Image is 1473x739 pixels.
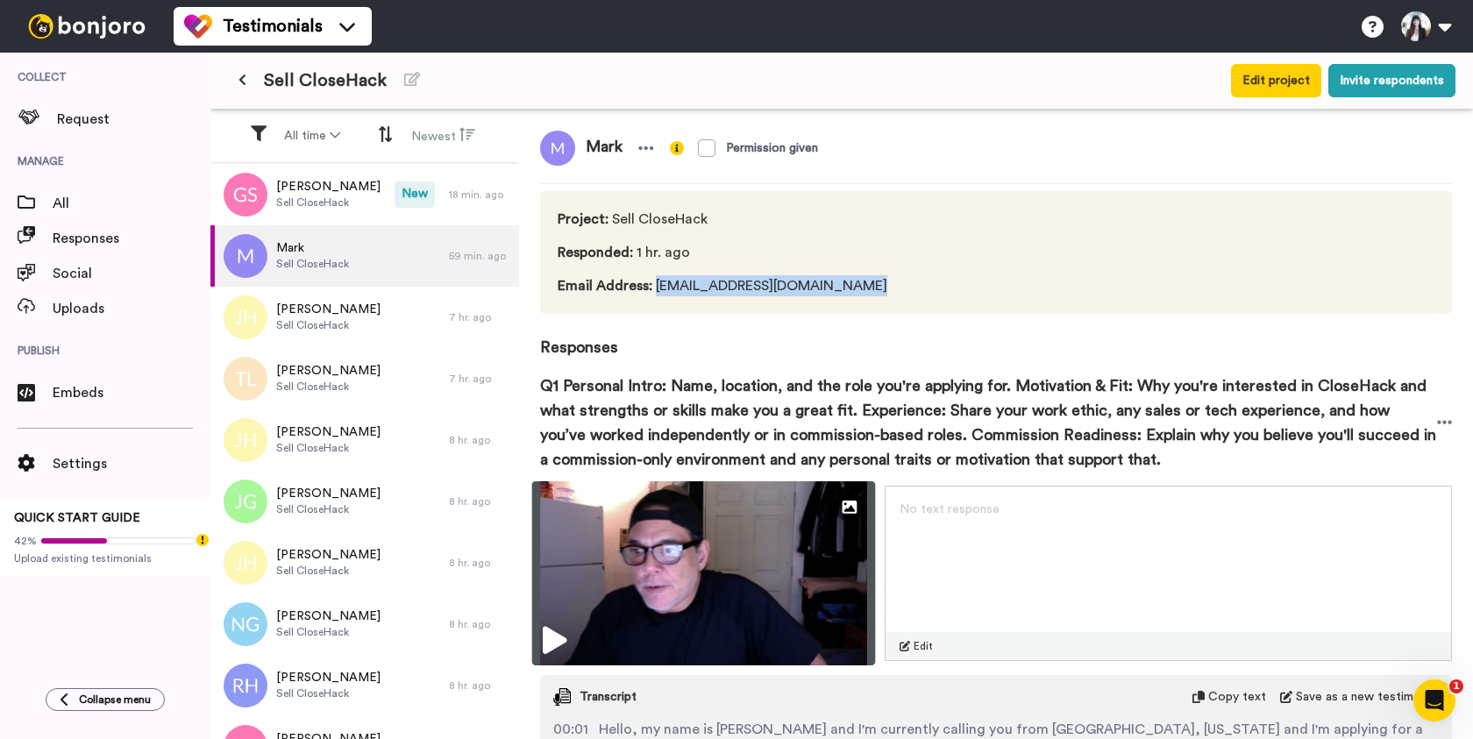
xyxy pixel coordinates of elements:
a: [PERSON_NAME]Sell CloseHackNew18 min. ago [210,164,519,225]
span: [PERSON_NAME] [276,546,381,564]
span: [EMAIL_ADDRESS][DOMAIN_NAME] [558,275,887,296]
span: [PERSON_NAME] [276,362,381,380]
span: Embeds [53,382,210,403]
span: Sell CloseHack [276,318,381,332]
span: Sell CloseHack [276,257,349,271]
img: jg.png [224,480,267,523]
span: [PERSON_NAME] [276,669,381,686]
span: Sell CloseHack [276,686,381,700]
button: Newest [401,119,486,153]
span: Sell CloseHack [558,209,887,230]
img: ce2b4e8a-fad5-4db6-af1c-8ec3b6f5d5b9-thumbnail_full-1757456121.jpg [532,481,876,665]
img: jh.png [224,541,267,585]
button: All time [274,120,351,152]
span: 1 [1449,679,1463,693]
div: 7 hr. ago [449,372,510,386]
span: Mark [575,131,633,166]
div: 18 min. ago [449,188,510,202]
div: 8 hr. ago [449,556,510,570]
span: Mark [276,239,349,257]
div: Permission given [726,139,818,157]
img: m.png [540,131,575,166]
span: Copy text [1208,688,1266,706]
span: All [53,193,210,214]
div: Tooltip anchor [195,532,210,548]
a: [PERSON_NAME]Sell CloseHack8 hr. ago [210,532,519,593]
span: Sell CloseHack [276,441,381,455]
a: [PERSON_NAME]Sell CloseHack7 hr. ago [210,348,519,409]
a: [PERSON_NAME]Sell CloseHack7 hr. ago [210,287,519,348]
span: Testimonials [223,14,323,39]
span: [PERSON_NAME] [276,301,381,318]
span: Save as a new testimonial [1296,688,1439,706]
img: tm-color.svg [184,12,212,40]
img: ng.png [224,602,267,646]
img: jh.png [224,295,267,339]
span: [PERSON_NAME] [276,608,381,625]
img: m.png [224,234,267,278]
span: Upload existing testimonials [14,551,196,565]
span: Sell CloseHack [276,564,381,578]
button: Invite respondents [1328,64,1455,97]
span: Collapse menu [79,693,151,707]
a: [PERSON_NAME]Sell CloseHack8 hr. ago [210,471,519,532]
div: 8 hr. ago [449,433,510,447]
img: rh.png [224,664,267,707]
iframe: Intercom live chat [1413,679,1455,721]
img: transcript.svg [553,688,571,706]
span: Social [53,263,210,284]
span: Sell CloseHack [276,380,381,394]
span: 42% [14,534,37,548]
span: QUICK START GUIDE [14,512,140,524]
span: Q1 Personal Intro: Name, location, and the role you're applying for. Motivation & Fit: Why you're... [540,373,1437,472]
button: Edit project [1231,64,1321,97]
span: Sell CloseHack [276,195,381,210]
button: Collapse menu [46,688,165,711]
span: Responses [53,228,210,249]
span: Email Address : [558,279,652,293]
img: tl.png [224,357,267,401]
span: [PERSON_NAME] [276,178,381,195]
span: Project : [558,212,608,226]
span: Sell CloseHack [276,502,381,516]
a: MarkSell CloseHack59 min. ago [210,225,519,287]
a: [PERSON_NAME]Sell CloseHack8 hr. ago [210,409,519,471]
span: Settings [53,453,210,474]
span: Sell CloseHack [276,625,381,639]
span: [PERSON_NAME] [276,485,381,502]
span: Responded : [558,245,633,259]
span: No text response [900,503,1000,515]
div: 59 min. ago [449,249,510,263]
img: jh.png [224,418,267,462]
a: [PERSON_NAME]Sell CloseHack8 hr. ago [210,655,519,716]
span: Request [57,109,210,130]
a: [PERSON_NAME]Sell CloseHack8 hr. ago [210,593,519,655]
span: Edit [914,639,933,653]
img: gs.png [224,173,267,217]
img: info-yellow.svg [670,141,684,155]
span: Responses [540,314,1452,359]
div: 8 hr. ago [449,617,510,631]
div: 7 hr. ago [449,310,510,324]
span: 1 hr. ago [558,242,887,263]
img: bj-logo-header-white.svg [21,14,153,39]
span: New [395,181,435,208]
div: 8 hr. ago [449,679,510,693]
span: Uploads [53,298,210,319]
div: 8 hr. ago [449,494,510,508]
span: Transcript [580,688,637,706]
span: [PERSON_NAME] [276,423,381,441]
span: Sell CloseHack [264,68,387,93]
